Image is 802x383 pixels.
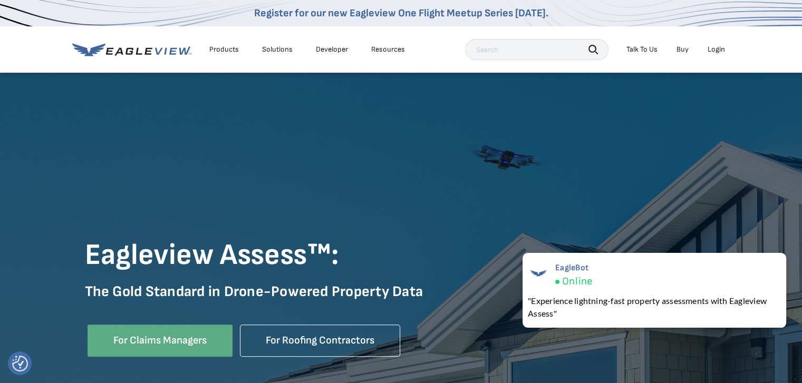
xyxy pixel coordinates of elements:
a: Buy [677,45,689,54]
input: Search [465,39,608,60]
img: Revisit consent button [12,356,28,371]
a: Developer [316,45,348,54]
div: Solutions [262,45,293,54]
div: Resources [371,45,405,54]
span: Online [562,275,592,288]
a: For Roofing Contractors [240,325,400,357]
div: "Experience lightning-fast property assessments with Eagleview Assess" [528,294,781,320]
span: EagleBot [555,263,592,273]
img: EagleBot [528,263,549,284]
div: Products [209,45,239,54]
a: For Claims Managers [88,325,233,357]
a: Register for our new Eagleview One Flight Meetup Series [DATE]. [254,7,548,19]
button: Consent Preferences [12,356,28,371]
strong: The Gold Standard in Drone-Powered Property Data [85,283,423,300]
h1: Eagleview Assess™: [85,237,718,274]
div: Login [708,45,725,54]
div: Talk To Us [626,45,658,54]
